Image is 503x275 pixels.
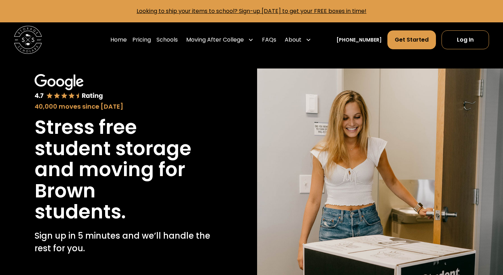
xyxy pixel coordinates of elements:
[35,180,96,202] h1: Brown
[14,26,42,54] img: Storage Scholars main logo
[137,7,366,15] a: Looking to ship your items to school? Sign-up [DATE] to get your FREE boxes in time!
[35,201,126,223] h1: students.
[183,30,256,50] div: Moving After College
[282,30,314,50] div: About
[35,117,212,180] h1: Stress free student storage and moving for
[156,30,178,50] a: Schools
[110,30,127,50] a: Home
[262,30,276,50] a: FAQs
[285,36,301,44] div: About
[387,30,436,49] a: Get Started
[442,30,489,49] a: Log In
[35,102,212,111] div: 40,000 moves since [DATE]
[336,36,382,44] a: [PHONE_NUMBER]
[186,36,244,44] div: Moving After College
[35,230,212,255] p: Sign up in 5 minutes and we’ll handle the rest for you.
[132,30,151,50] a: Pricing
[35,74,103,100] img: Google 4.7 star rating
